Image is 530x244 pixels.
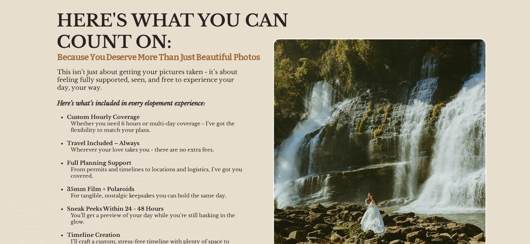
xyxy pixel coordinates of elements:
[71,192,226,199] span: For tangible, nostalgic keepsakes you can hold the same day.
[57,68,237,91] span: This isn’t just about getting your pictures taken - it’s about feeling fully supported, seen, and...
[71,212,235,225] span: You’ll get a preview of your day while you’re still basking in the glow.
[71,146,214,153] span: Wherever your love takes you - there are no extra fees.
[57,10,288,31] span: HERE'S WHAT YOU CAN
[71,120,235,133] span: Whether you need 6 hours or multi-day coverage - I’ve got the flexibility to match your plans.
[67,205,163,212] span: Sneak Peeks Within 24 - 48 Hours
[67,114,140,120] span: Custom Hourly Coverage
[67,159,131,166] span: Full Planning Support
[71,166,242,179] span: From permits and timelines to locations and logistics, I’ve got you covered.
[57,31,172,53] span: COUNT ON:
[452,222,530,244] iframe: Wix Chat
[67,140,139,146] span: Travel Included – Always
[67,231,120,238] span: Timeline Creation
[57,52,260,63] span: Because You Deserve More Than Just Beautiful Photos
[67,186,134,192] span: 35mm Film + Polaroids
[57,100,205,107] span: Here’s what’s included in every elopement experience:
